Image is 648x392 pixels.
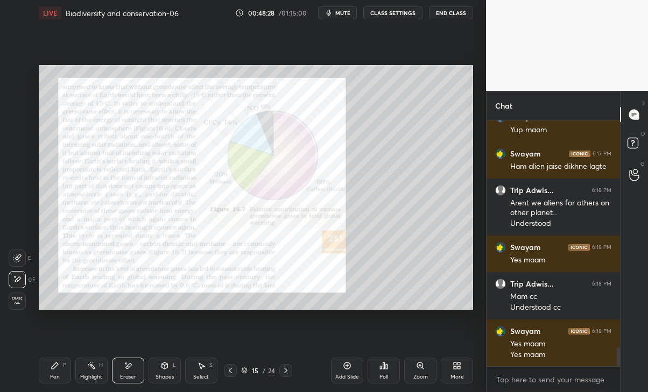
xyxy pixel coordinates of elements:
[495,185,506,196] img: default.png
[510,339,611,350] div: Yes maam
[568,328,590,334] img: iconic-dark.1390631f.png
[510,186,554,195] h6: Trip Adwis...
[510,218,611,229] div: Understood
[379,374,388,380] div: Poll
[99,362,103,368] div: H
[9,250,31,267] div: E
[510,302,611,313] div: Understood cc
[510,350,611,360] div: Yes maam
[39,6,61,19] div: LIVE
[510,125,611,136] div: Yup maam
[9,271,36,288] div: E
[592,281,611,287] div: 6:18 PM
[510,279,554,289] h6: Trip Adwis...
[173,362,176,368] div: L
[593,151,611,157] div: 6:17 PM
[495,148,506,159] img: 9802b4cbdbab4d4381d2480607a75a70.jpg
[641,130,645,138] p: D
[592,187,611,194] div: 6:18 PM
[268,366,275,375] div: 24
[63,362,66,368] div: P
[363,6,422,19] button: CLASS SETTINGS
[318,6,357,19] button: mute
[335,374,359,380] div: Add Slide
[263,367,266,374] div: /
[568,244,590,251] img: iconic-dark.1390631f.png
[510,161,611,172] div: Ham alien jaise dikhne lagte
[510,326,541,336] h6: Swayam
[487,91,521,120] p: Chat
[495,242,506,253] img: 9802b4cbdbab4d4381d2480607a75a70.jpg
[510,149,541,159] h6: Swayam
[120,374,136,380] div: Eraser
[193,374,209,380] div: Select
[335,9,350,17] span: mute
[640,160,645,168] p: G
[510,255,611,266] div: Yes maam
[450,374,464,380] div: More
[413,374,428,380] div: Zoom
[592,328,611,334] div: 6:18 PM
[429,6,473,19] button: End Class
[487,120,620,366] div: grid
[9,297,25,304] span: Erase all
[495,279,506,289] img: default.png
[510,291,611,302] div: Mam cc
[510,198,611,218] div: Arent we aliens for others on other planet...
[642,99,645,108] p: T
[510,243,541,252] h6: Swayam
[592,244,611,251] div: 6:18 PM
[156,374,174,380] div: Shapes
[569,151,590,157] img: iconic-dark.1390631f.png
[80,374,102,380] div: Highlight
[209,362,213,368] div: S
[495,326,506,337] img: 9802b4cbdbab4d4381d2480607a75a70.jpg
[250,367,260,374] div: 15
[50,374,60,380] div: Pen
[66,8,179,18] h4: Biodiversity and conservation-06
